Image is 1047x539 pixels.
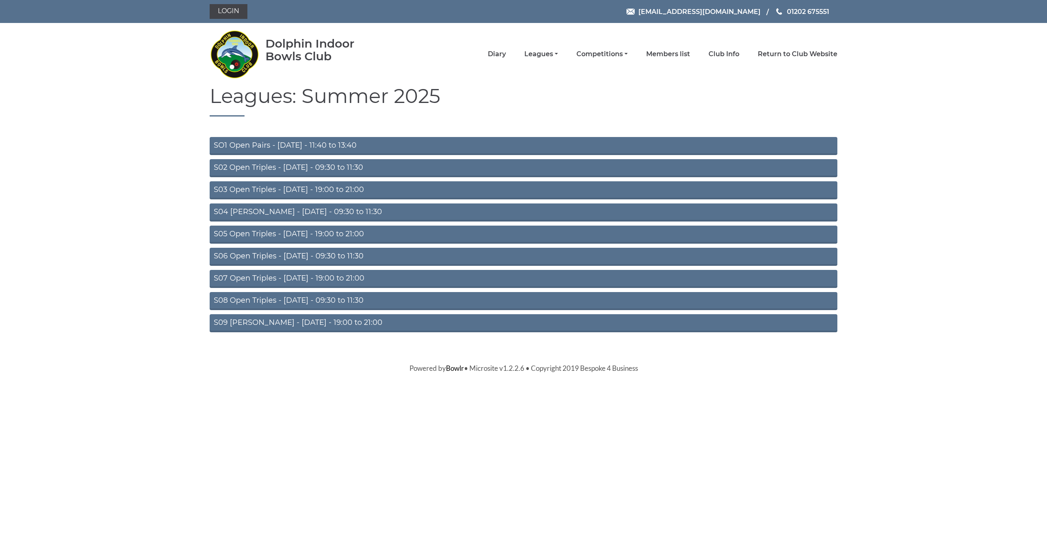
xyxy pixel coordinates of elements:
[626,9,635,15] img: Email
[210,4,247,19] a: Login
[210,85,837,116] h1: Leagues: Summer 2025
[210,137,837,155] a: SO1 Open Pairs - [DATE] - 11:40 to 13:40
[210,270,837,288] a: S07 Open Triples - [DATE] - 19:00 to 21:00
[210,203,837,222] a: S04 [PERSON_NAME] - [DATE] - 09:30 to 11:30
[524,50,558,59] a: Leagues
[775,7,829,17] a: Phone us 01202 675551
[210,181,837,199] a: S03 Open Triples - [DATE] - 19:00 to 21:00
[265,37,381,63] div: Dolphin Indoor Bowls Club
[210,292,837,310] a: S08 Open Triples - [DATE] - 09:30 to 11:30
[210,314,837,332] a: S09 [PERSON_NAME] - [DATE] - 19:00 to 21:00
[409,364,638,372] span: Powered by • Microsite v1.2.2.6 • Copyright 2019 Bespoke 4 Business
[210,159,837,177] a: S02 Open Triples - [DATE] - 09:30 to 11:30
[646,50,690,59] a: Members list
[576,50,628,59] a: Competitions
[709,50,739,59] a: Club Info
[787,7,829,15] span: 01202 675551
[488,50,506,59] a: Diary
[210,248,837,266] a: S06 Open Triples - [DATE] - 09:30 to 11:30
[776,8,782,15] img: Phone us
[210,226,837,244] a: S05 Open Triples - [DATE] - 19:00 to 21:00
[638,7,761,15] span: [EMAIL_ADDRESS][DOMAIN_NAME]
[758,50,837,59] a: Return to Club Website
[626,7,761,17] a: Email [EMAIL_ADDRESS][DOMAIN_NAME]
[210,25,259,83] img: Dolphin Indoor Bowls Club
[446,364,464,372] a: Bowlr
